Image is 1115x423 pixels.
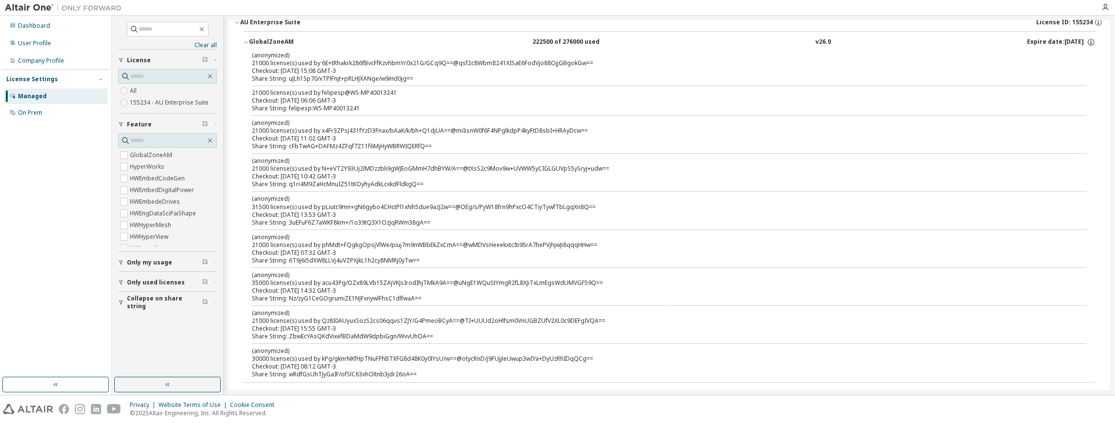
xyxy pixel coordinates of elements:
div: Dashboard [18,22,50,30]
p: (anonymized) [252,347,1063,355]
div: Expire date: [DATE] [1027,38,1096,47]
span: Collapse on share string [127,295,202,310]
div: 21000 license(s) used by phMdt+FQgkgOpsjVlWe/piuj7m9nWBbEkZxCmA==@wMDVsHeeekxtcIti95rA7hePVjhjwJi... [252,233,1063,249]
button: Only my usage [118,252,217,273]
p: (anonymized) [252,309,1063,317]
div: Share String: q1ri4M9ZaHcMnuIZ51tKOyhyAdkLcxkdFldkgQ== [252,180,1063,188]
button: Feature [118,114,217,135]
label: HyperWorks [130,161,166,173]
label: HWLauncher [130,243,166,254]
div: 21000 license(s) used by N+eVT2Y93Uj2lMDzzbli9gWJEoGMmH7dhBYW/A==@tXsS2c9Mov9w+UVWW5yCIGLGUVpS5yS... [252,157,1063,173]
img: facebook.svg [59,404,69,414]
button: HyperWorks222500 of 276000 usedv26.0Expire date:[DATE] [243,383,1096,404]
div: Checkout: [DATE] 15:08 GMT-3 [252,67,1063,75]
button: GlobalZoneAM222500 of 276000 usedv26.0Expire date:[DATE] [243,32,1096,53]
label: All [130,85,139,97]
label: GlobalZoneAM [130,149,174,161]
div: Privacy [130,401,159,409]
span: Clear filter [202,279,208,286]
div: 31500 license(s) used by pLiutc9mn+gN6gybo4CHctPl1xNh5due9azJ2w==@OEg/s/PyW18frn9hPxcO4CTiyTywfTb... [252,194,1063,211]
div: Checkout: [DATE] 07:32 GMT-3 [252,249,1063,257]
p: (anonymized) [252,119,1063,127]
div: Checkout: [DATE] 08:12 GMT-3 [252,363,1063,370]
div: User Profile [18,39,51,47]
button: AU Enterprise SuiteLicense ID: 155234 [234,12,1104,33]
div: On Prem [18,109,42,117]
label: HWEmbedDigitalPower [130,184,196,196]
button: Only used licenses [118,272,217,293]
div: Checkout: [DATE] 14:32 GMT-3 [252,287,1063,295]
div: Checkout: [DATE] 15:55 GMT-3 [252,325,1063,333]
div: Checkout: [DATE] 11:02 GMT-3 [252,135,1063,142]
img: instagram.svg [75,404,85,414]
div: GlobalZoneAM [249,38,336,47]
span: Only used licenses [127,279,185,286]
span: Clear filter [202,259,208,266]
div: Cookie Consent [230,401,280,409]
div: 35000 license(s) used by acu43Pg/OZx89LVb15ZAjVKJsIrodIhjTMkA9A==@uNgE1WQuStYmgR2fL8XJiTxLmEgsWdU... [252,271,1063,287]
div: Share String: ZbwEcYAsQKdVixefBDaMdW9dpbiGgn/WvvUhOA== [252,333,1063,340]
label: 155234 - AU Enterprise Suite [130,97,211,108]
div: Company Profile [18,57,64,65]
label: HWEmbedeDrives [130,196,182,208]
div: Expire date: [DATE] [1027,389,1096,398]
button: Collapse on share string [118,292,217,313]
span: License [127,56,151,64]
span: Feature [127,121,152,128]
span: License ID: 155234 [1036,18,1093,26]
div: 222500 of 276000 used [532,389,620,398]
div: Share String: 3uEFuF6Z7aWKF8km+/1o39tQ3X1OzJqRWm38gA== [252,219,1063,227]
div: Share String: felipesp:WS-MP40013241 [252,105,1063,112]
div: 21000 license(s) used by x4Fr3ZPsJ431fYzD3Fnax/bAaK/k/bh+Q1djUA==@miIisnW0f6F4NPglkdpP4kyFtD8sbI+... [252,119,1063,135]
p: (anonymized) [252,51,1063,59]
label: HWEngDataSciPaiShape [130,208,198,219]
span: Clear filter [202,299,208,306]
p: (anonymized) [252,271,1063,279]
div: License Settings [6,75,58,83]
div: Managed [18,92,47,100]
label: HWHyperMesh [130,219,173,231]
img: altair_logo.svg [3,404,53,414]
span: Clear filter [202,56,208,64]
img: youtube.svg [107,404,121,414]
div: Share String: cFbTwAG+DAFMz4ZFqf7Z11f6MjHyWBRWIQERfQ== [252,142,1063,150]
label: HWEmbedCodeGen [130,173,187,184]
div: Share String: 6T9j6i5dXW8LLVj4uVZPXjkL1h2cy8NMRj0yTw== [252,257,1063,264]
div: Checkout: [DATE] 10:42 GMT-3 [252,173,1063,180]
a: Clear all [118,41,217,49]
div: Checkout: [DATE] 06:06 GMT-3 [252,97,1063,105]
span: Only my usage [127,259,172,266]
label: HWHyperView [130,231,170,243]
div: Share String: uJLh1Sp70/xTPlFnjt+pRLHJXANge/w9iHd0jg== [252,75,1063,83]
div: Share String: wRdfGsUhTJyGaIF/ofSlC63xhOltnb3jdr26oA== [252,370,1063,378]
div: 21000 license(s) used by 6E+tRhakrk286fBvcFfKzvhbmYr0x21G/GCq9Q==@qsf2c8WbmIt241XISaE6FodVjo88Ojj... [252,51,1063,67]
div: AU Enterprise Suite [240,18,301,26]
p: (anonymized) [252,157,1063,165]
div: 21000 license(s) used by felipesp@WS-MP40013241 [252,89,1063,97]
div: Website Terms of Use [159,401,230,409]
div: v26.0 [815,389,831,398]
div: Share String: Nz/zyG1CeGOgrumiZE1NJFxnywlFhsC1dlfwaA== [252,295,1063,302]
img: Altair One [5,3,126,13]
span: Clear filter [202,121,208,128]
div: v26.0 [815,38,831,47]
button: License [118,50,217,71]
p: (anonymized) [252,233,1063,241]
div: 222500 of 276000 used [532,38,620,47]
div: 21000 license(s) used by Qz8I0AUyuxSozS2cs06qqvs1ZJY/G4PmeoBCyA==@TI+UUUd2oHlfsm0VnUGBZUfV2XL0c9D... [252,309,1063,325]
div: Checkout: [DATE] 13:53 GMT-3 [252,211,1063,219]
div: 30000 license(s) used by kPg/gknrNKfHpTNuFFhBTXFG8d48K0y0lYsU/w==@otycRnD/j9FUjjleUwup3wIYa+DyUzR... [252,347,1063,363]
div: HyperWorks [249,389,336,398]
p: (anonymized) [252,194,1063,203]
img: linkedin.svg [91,404,101,414]
p: © 2025 Altair Engineering, Inc. All Rights Reserved. [130,409,280,417]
